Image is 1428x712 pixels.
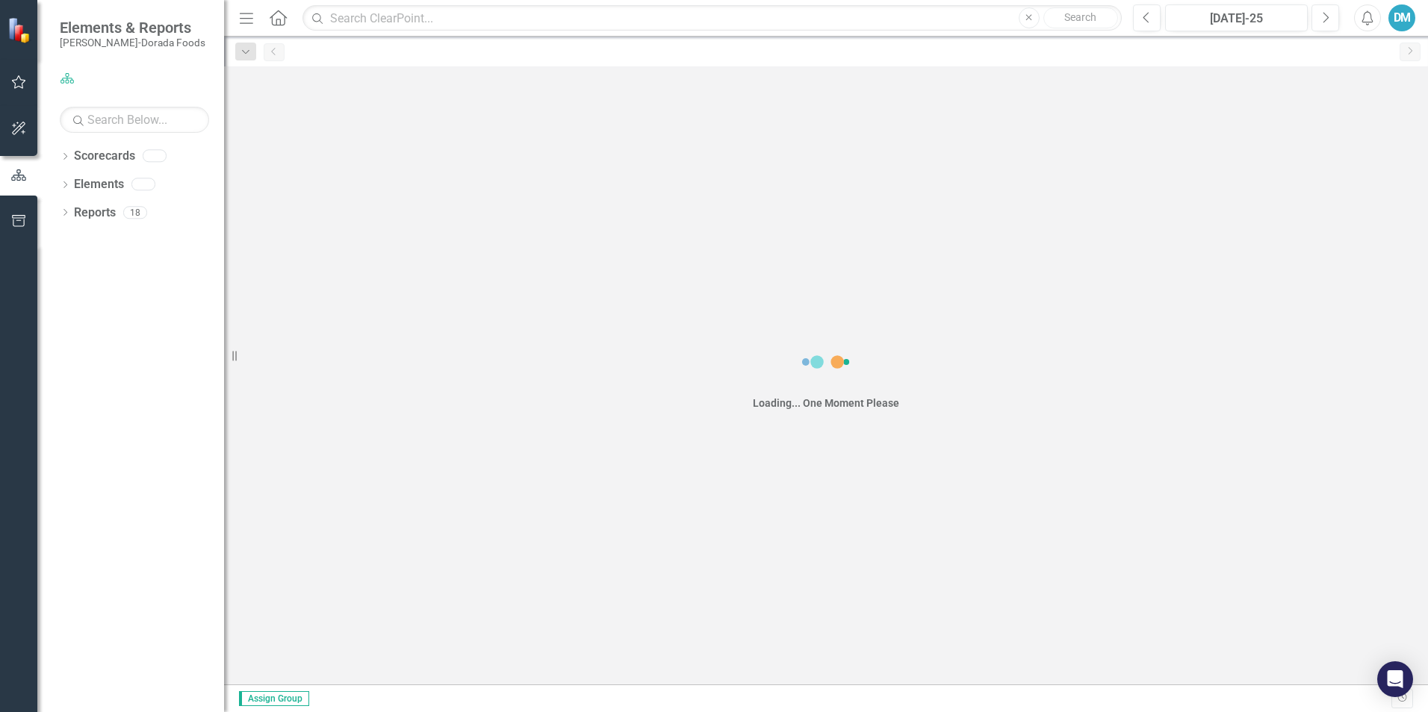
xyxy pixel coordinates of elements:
span: Elements & Reports [60,19,205,37]
a: Elements [74,176,124,193]
div: [DATE]-25 [1170,10,1303,28]
span: Assign Group [239,691,309,706]
span: Search [1064,11,1096,23]
a: Reports [74,204,116,222]
input: Search Below... [60,107,209,133]
a: Scorecards [74,148,135,165]
small: [PERSON_NAME]-Dorada Foods [60,37,205,49]
input: Search ClearPoint... [302,5,1122,31]
div: Loading... One Moment Please [753,396,899,410]
div: Open Intercom Messenger [1377,661,1413,697]
div: 18 [123,206,147,219]
button: Search [1043,7,1118,28]
button: DM [1388,4,1415,31]
img: ClearPoint Strategy [7,16,34,43]
button: [DATE]-25 [1165,4,1308,31]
